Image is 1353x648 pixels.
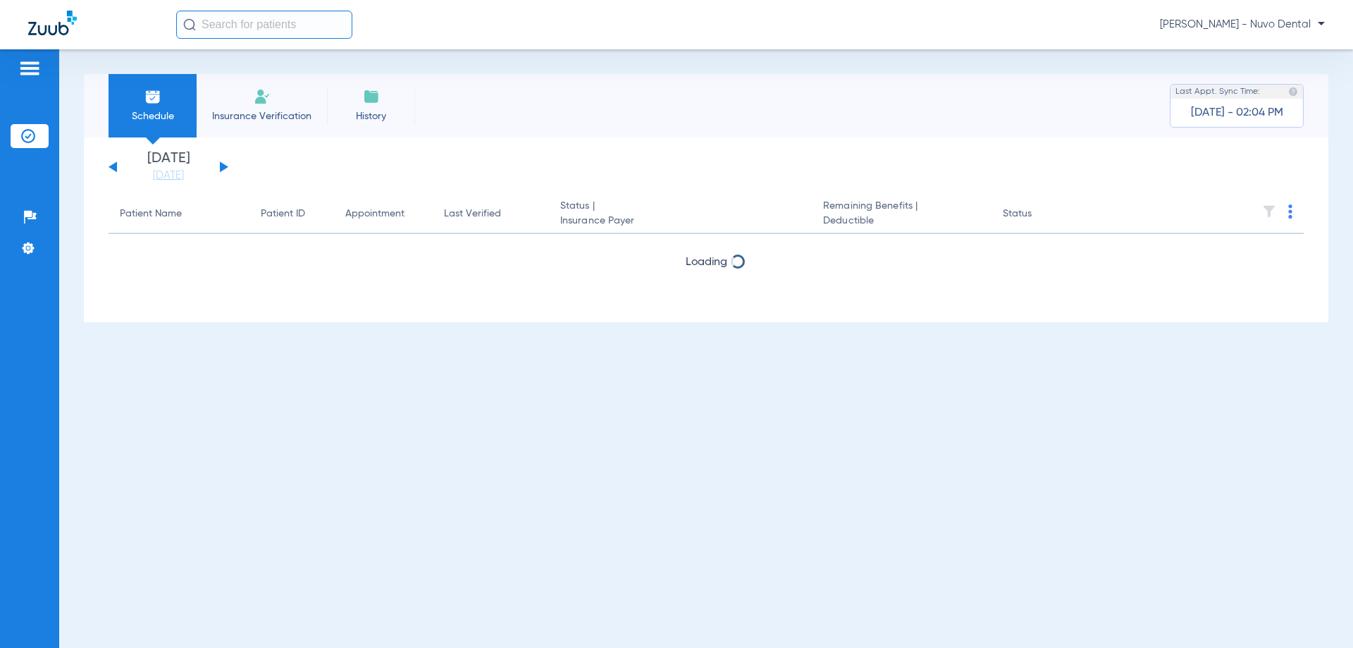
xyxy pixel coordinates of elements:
[120,207,238,221] div: Patient Name
[338,109,404,123] span: History
[444,207,538,221] div: Last Verified
[560,214,801,228] span: Insurance Payer
[1288,87,1298,97] img: last sync help info
[812,195,991,234] th: Remaining Benefits |
[823,214,980,228] span: Deductible
[28,11,77,35] img: Zuub Logo
[176,11,352,39] input: Search for patients
[18,60,41,77] img: hamburger-icon
[261,207,323,221] div: Patient ID
[183,18,196,31] img: Search Icon
[444,207,501,221] div: Last Verified
[1160,18,1325,32] span: [PERSON_NAME] - Nuvo Dental
[119,109,186,123] span: Schedule
[1262,204,1276,219] img: filter.svg
[1175,85,1260,99] span: Last Appt. Sync Time:
[261,207,305,221] div: Patient ID
[363,88,380,105] img: History
[345,207,404,221] div: Appointment
[991,195,1087,234] th: Status
[254,88,271,105] img: Manual Insurance Verification
[126,169,211,183] a: [DATE]
[345,207,421,221] div: Appointment
[144,88,161,105] img: Schedule
[549,195,812,234] th: Status |
[1288,204,1292,219] img: group-dot-blue.svg
[1191,106,1283,120] span: [DATE] - 02:04 PM
[120,207,182,221] div: Patient Name
[126,152,211,183] li: [DATE]
[207,109,316,123] span: Insurance Verification
[686,257,727,268] span: Loading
